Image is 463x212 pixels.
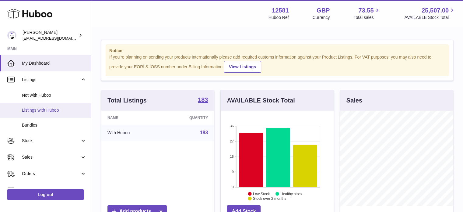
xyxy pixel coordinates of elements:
[353,6,381,20] a: 73.55 Total sales
[161,111,214,125] th: Quantity
[107,96,147,105] h3: Total Listings
[22,171,80,177] span: Orders
[198,97,208,104] a: 183
[227,96,295,105] h3: AVAILABLE Stock Total
[346,96,362,105] h3: Sales
[358,6,374,15] span: 73.55
[22,92,86,98] span: Not with Huboo
[353,15,381,20] span: Total sales
[224,61,261,73] a: View Listings
[200,130,208,135] a: 183
[317,6,330,15] strong: GBP
[313,15,330,20] div: Currency
[232,185,234,189] text: 0
[7,189,84,200] a: Log out
[422,6,449,15] span: 25,507.00
[22,60,86,66] span: My Dashboard
[22,154,80,160] span: Sales
[23,30,77,41] div: [PERSON_NAME]
[230,155,234,158] text: 18
[198,97,208,103] strong: 183
[22,187,86,193] span: Usage
[109,54,445,73] div: If you're planning on sending your products internationally please add required customs informati...
[7,31,16,40] img: internalAdmin-12581@internal.huboo.com
[101,111,161,125] th: Name
[253,196,286,201] text: Stock over 2 months
[23,36,89,41] span: [EMAIL_ADDRESS][DOMAIN_NAME]
[22,138,80,144] span: Stock
[272,6,289,15] strong: 12581
[280,192,303,196] text: Healthy stock
[22,107,86,113] span: Listings with Huboo
[22,122,86,128] span: Bundles
[230,139,234,143] text: 27
[404,6,456,20] a: 25,507.00 AVAILABLE Stock Total
[109,48,445,54] strong: Notice
[101,125,161,141] td: With Huboo
[232,170,234,174] text: 9
[22,77,80,83] span: Listings
[268,15,289,20] div: Huboo Ref
[253,192,270,196] text: Low Stock
[404,15,456,20] span: AVAILABLE Stock Total
[230,124,234,128] text: 36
